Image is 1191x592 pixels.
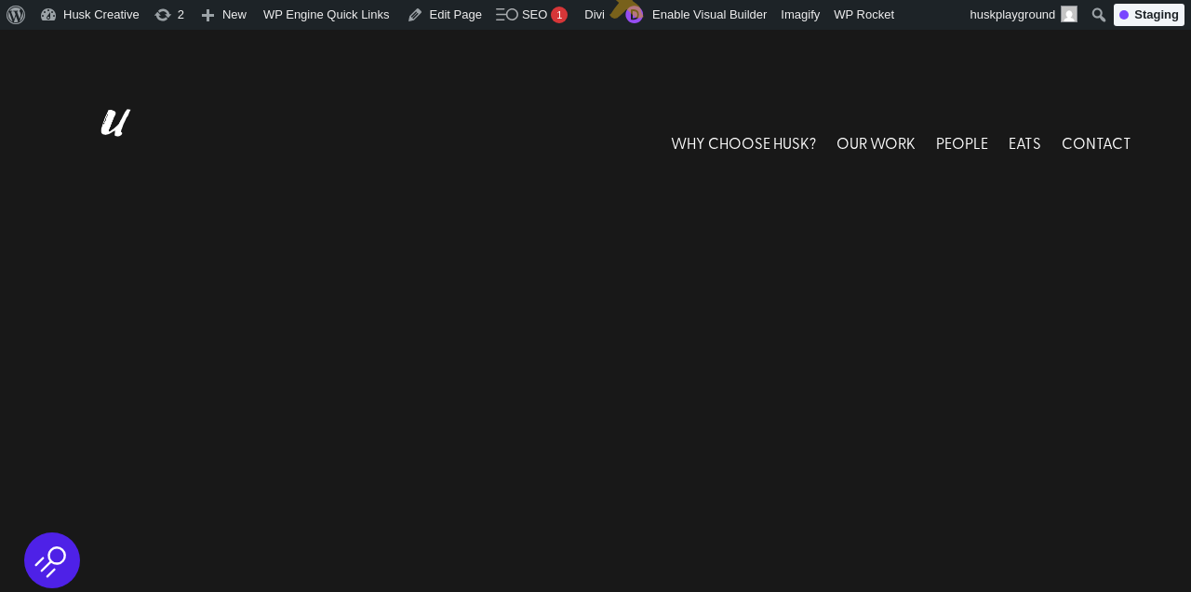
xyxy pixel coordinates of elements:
[970,7,1056,21] span: huskplayground
[836,101,916,184] a: OUR WORK
[1114,4,1184,26] div: Staging
[1062,101,1131,184] a: CONTACT
[936,101,988,184] a: PEOPLE
[671,101,816,184] a: WHY CHOOSE HUSK?
[551,7,568,23] div: 1
[60,101,162,184] img: Husk logo
[1009,101,1041,184] a: EATS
